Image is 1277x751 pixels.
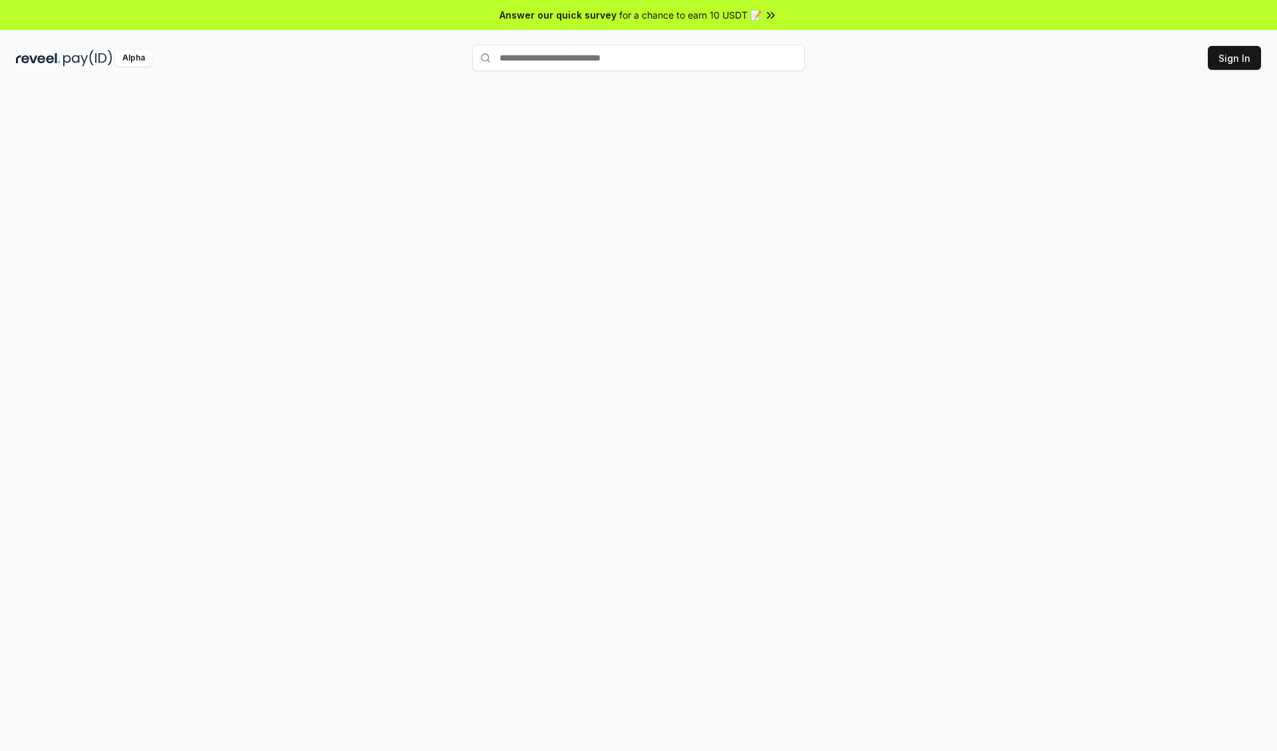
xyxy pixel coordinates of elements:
div: Alpha [115,50,152,67]
span: Answer our quick survey [499,8,617,22]
button: Sign In [1208,46,1261,70]
span: for a chance to earn 10 USDT 📝 [619,8,762,22]
img: reveel_dark [16,50,61,67]
img: pay_id [63,50,112,67]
